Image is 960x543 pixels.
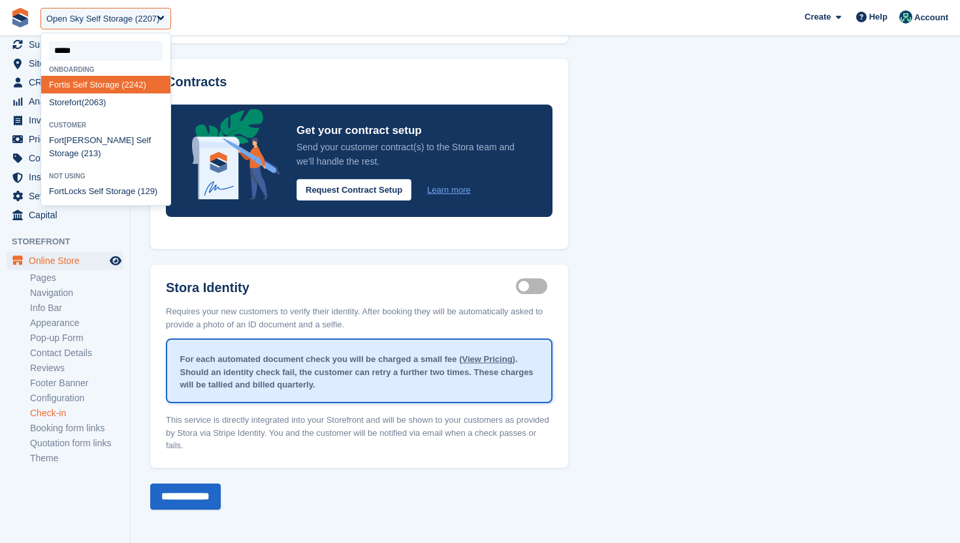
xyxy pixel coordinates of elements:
[7,168,123,186] a: menu
[41,93,170,111] div: Store (2063)
[7,149,123,167] a: menu
[30,422,123,435] a: Booking form links
[30,347,123,359] a: Contact Details
[427,184,470,197] a: Learn more
[516,286,552,288] label: Identity proof enabled
[869,10,888,24] span: Help
[296,121,526,140] p: Get your contract setup
[166,297,552,331] p: Requires your new customers to verify their identity. After booking they will be automatically as...
[29,54,107,73] span: Sites
[29,149,107,167] span: Coupons
[49,135,64,145] span: Fort
[166,280,516,295] label: Stora Identity
[29,187,107,205] span: Settings
[41,76,170,93] div: is Self Storage (2242)
[899,10,912,24] img: Jennifer Ofodile
[166,74,552,90] h3: Contracts
[10,8,30,27] img: stora-icon-8386f47178a22dfd0bd8f6a31ec36ba5ce8667c1dd55bd0f319d3a0aa187defe.svg
[29,111,107,129] span: Invoices
[49,186,64,196] span: Fort
[462,354,513,364] a: View Pricing
[7,92,123,110] a: menu
[29,168,107,186] span: Insurance
[29,73,107,91] span: CRM
[7,111,123,129] a: menu
[29,206,107,224] span: Capital
[41,132,170,163] div: [PERSON_NAME] Self Storage (213)
[7,54,123,73] a: menu
[192,109,281,199] img: integrated-contracts-announcement-icon-4bcc16208f3049d2eff6d38435ce2bd7c70663ee5dfbe56b0d99acac82...
[7,130,123,148] a: menu
[30,452,123,465] a: Theme
[166,406,552,452] p: This service is directly integrated into your Storefront and will be shown to your customers as p...
[167,342,551,402] div: For each automated document check you will be charged a small fee ( ). Should an identity check f...
[30,272,123,284] a: Pages
[41,66,170,73] div: Onboarding
[41,122,170,129] div: Customer
[30,437,123,450] a: Quotation form links
[296,179,411,201] button: Request Contract Setup
[30,317,123,329] a: Appearance
[296,140,526,169] p: Send your customer contract(s) to the Stora team and we'll handle the rest.
[30,362,123,374] a: Reviews
[41,182,170,200] div: Locks Self Storage (129)
[30,287,123,299] a: Navigation
[7,206,123,224] a: menu
[7,73,123,91] a: menu
[30,407,123,420] a: Check-in
[30,392,123,404] a: Configuration
[29,130,107,148] span: Pricing
[30,302,123,314] a: Info Bar
[29,92,107,110] span: Analytics
[7,35,123,54] a: menu
[7,187,123,205] a: menu
[30,377,123,389] a: Footer Banner
[49,80,64,90] span: Fort
[30,332,123,344] a: Pop-up Form
[29,35,107,54] span: Subscriptions
[12,235,130,248] span: Storefront
[108,253,123,269] a: Preview store
[805,10,831,24] span: Create
[69,97,82,107] span: fort
[29,252,107,270] span: Online Store
[7,252,123,270] a: menu
[46,12,159,25] div: Open Sky Self Storage (2207)
[914,11,948,24] span: Account
[41,173,170,180] div: Not using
